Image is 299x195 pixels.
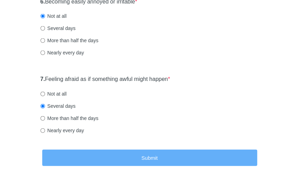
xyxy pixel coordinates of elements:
[40,37,98,44] label: More than half the days
[40,26,45,31] input: Several days
[40,115,98,122] label: More than half the days
[40,14,45,18] input: Not at all
[40,38,45,43] input: More than half the days
[40,90,67,97] label: Not at all
[40,127,84,134] label: Nearly every day
[40,25,76,32] label: Several days
[40,128,45,133] input: Nearly every day
[40,92,45,96] input: Not at all
[40,75,170,83] label: Feeling afraid as if something awful might happen
[40,13,67,20] label: Not at all
[40,104,45,108] input: Several days
[40,116,45,121] input: More than half the days
[40,103,76,110] label: Several days
[42,150,257,166] button: Submit
[40,49,84,56] label: Nearly every day
[40,51,45,55] input: Nearly every day
[40,76,45,82] strong: 7.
